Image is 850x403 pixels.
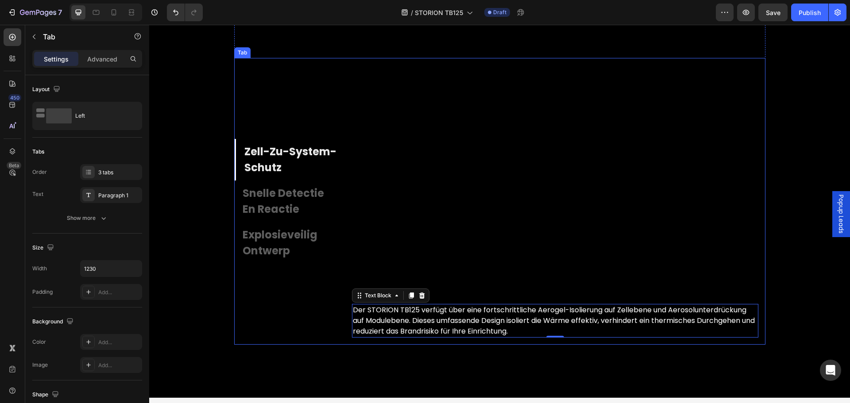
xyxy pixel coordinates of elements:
[411,8,413,17] span: /
[32,361,48,369] div: Image
[94,118,189,152] div: Rich Text Editor. Editing area: main
[81,261,142,276] input: Auto
[799,8,821,17] div: Publish
[32,288,53,296] div: Padding
[87,54,117,64] p: Advanced
[32,148,44,156] div: Tabs
[98,169,140,177] div: 3 tabs
[820,360,841,381] div: Open Intercom Messenger
[791,4,828,21] button: Publish
[32,338,46,346] div: Color
[4,4,66,21] button: 7
[493,8,506,16] span: Draft
[203,40,609,269] video: Video
[98,361,140,369] div: Add...
[67,214,108,223] div: Show more
[214,267,244,275] div: Text Block
[32,190,43,198] div: Text
[758,4,788,21] button: Save
[766,9,780,16] span: Save
[44,54,69,64] p: Settings
[8,94,21,101] div: 450
[87,24,100,32] div: Tab
[7,162,21,169] div: Beta
[93,161,187,192] p: snelle detectie en reactie
[93,202,187,234] p: explosieveilig ontwerp
[203,279,609,313] div: Rich Text Editor. Editing area: main
[32,389,61,401] div: Shape
[95,119,187,151] p: Zell-zu-System-Schutz
[32,168,47,176] div: Order
[43,31,118,42] p: Tab
[98,338,140,346] div: Add...
[149,25,850,403] iframe: Design area
[32,265,47,273] div: Width
[98,192,140,200] div: Paragraph 1
[32,316,75,328] div: Background
[58,7,62,18] p: 7
[167,4,203,21] div: Undo/Redo
[688,170,696,209] span: Popup Leads
[32,242,56,254] div: Size
[32,84,62,96] div: Layout
[204,280,608,312] p: Der STORION TB125 verfügt über eine fortschrittliche Aerogel-Isolierung auf Zellebene und Aerosol...
[92,201,189,235] div: Rich Text Editor. Editing area: main
[75,106,129,126] div: Left
[98,288,140,296] div: Add...
[415,8,463,17] span: STORION TB125
[92,159,189,194] div: Rich Text Editor. Editing area: main
[32,210,142,226] button: Show more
